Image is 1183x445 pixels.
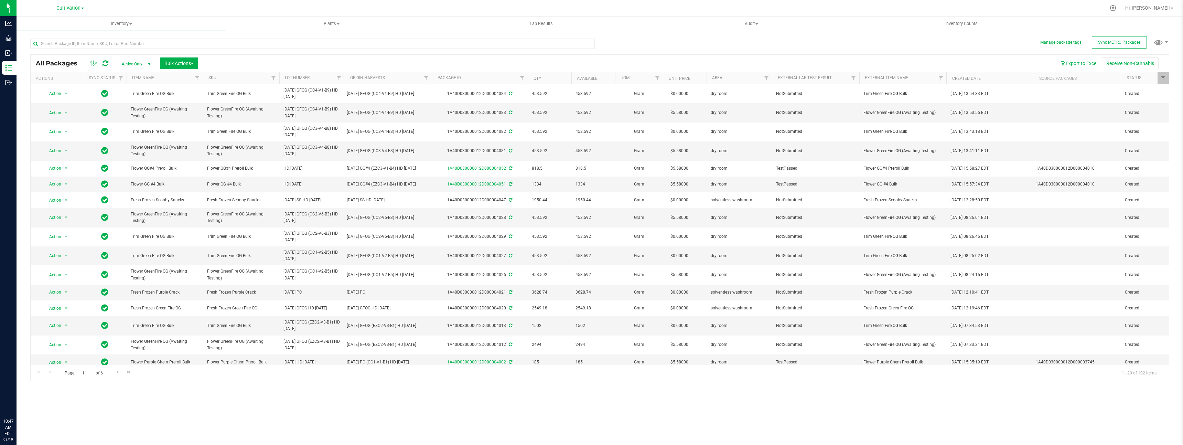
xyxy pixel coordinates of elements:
[207,338,275,351] span: Flower GreenFire OG (Awaiting Testing)
[113,368,123,377] a: Go to the next page
[268,72,279,84] a: Filter
[207,359,275,365] span: Flower Purple Chem Preroll Bulk
[431,233,529,240] div: 1A40D030000012D000004029
[516,72,528,84] a: Filter
[776,165,855,172] span: TestPassed
[5,79,12,86] inline-svg: Outbound
[283,87,341,100] span: [DATE] GFOG (CC4-V1-B9) HD [DATE]
[5,35,12,42] inline-svg: Grow
[1125,289,1165,296] span: Created
[776,181,855,188] span: TestPassed
[776,289,855,296] span: NotSubmitted
[619,272,659,278] span: Gram
[431,197,529,203] div: 1A40D030000012D000004047
[950,272,989,278] span: [DATE] 08:24:15 EDT
[283,305,341,311] span: [DATE] GFOG HD [DATE]
[1127,75,1141,80] a: Status
[131,128,199,135] span: Trim Green Fire OG Bulk
[43,287,62,297] span: Action
[950,109,989,116] span: [DATE] 13:53:56 EDT
[865,75,908,80] a: External Item Name
[347,181,430,188] div: [DATE] GG#4 (EZC3-V1-B4) HD [DATE]
[283,181,341,188] span: HD:[DATE]
[950,148,989,154] span: [DATE] 13:41:11 EDT
[576,91,611,97] span: 453.592
[56,5,80,11] span: Cultivation
[43,89,62,98] span: Action
[131,144,199,157] span: Flower GreenFire OG (Awaiting Testing)
[5,50,12,56] inline-svg: Inbound
[207,233,275,240] span: Trim Green Fire OG Bulk
[101,179,108,189] span: In Sync
[950,165,989,172] span: [DATE] 15:58:27 EDT
[283,165,341,172] span: HD:[DATE]
[283,268,341,281] span: [DATE] GFOG (CC1-V2-B5) HD [DATE]
[761,72,772,84] a: Filter
[576,272,611,278] span: 453.592
[863,197,943,203] span: Fresh Frozen Scooby Snacks
[101,127,108,136] span: In Sync
[131,338,199,351] span: Flower GreenFire OG (Awaiting Testing)
[508,215,512,220] span: Sync from Compliance System
[952,76,981,81] a: Created Date
[43,358,62,367] span: Action
[192,72,203,84] a: Filter
[283,249,341,262] span: [DATE] GFOG (CC1-V2-B5) HD [DATE]
[62,251,71,261] span: select
[101,213,108,222] span: In Sync
[532,181,567,188] span: 1334
[508,129,512,134] span: Sync from Compliance System
[62,127,71,137] span: select
[283,211,341,224] span: [DATE] GFOG (CC2-V6-B3) HD [DATE]
[508,290,512,295] span: Sync from Compliance System
[576,109,611,116] span: 453.592
[62,195,71,205] span: select
[950,128,989,135] span: [DATE] 13:43:18 EDT
[283,230,341,243] span: [DATE] GFOG (CC2-V6-B3) HD [DATE]
[431,253,529,259] div: 1A40D030000012D000004027
[576,289,611,296] span: 3628.74
[667,251,692,261] span: $0.00000
[347,165,430,172] div: [DATE] GG#4 (EZC3-V1-B4) HD [DATE]
[619,109,659,116] span: Gram
[1125,91,1165,97] span: Created
[43,251,62,261] span: Action
[420,72,432,84] a: Filter
[508,182,512,187] span: Sync from Compliance System
[935,72,946,84] a: Filter
[131,305,199,311] span: Fresh Frozen Green Fire OG
[62,232,71,242] span: select
[131,106,199,119] span: Flower GreenFire OG (Awaiting Testing)
[619,148,659,154] span: Gram
[711,197,768,203] span: solventless washroom
[43,108,62,118] span: Action
[347,148,430,154] div: [DATE] GFOG (CC3-V4-B8) HD [DATE]
[62,213,71,222] span: select
[131,91,199,97] span: Trim Green Fire OG Bulk
[711,109,768,116] span: dry room
[7,390,28,411] iframe: Resource center
[619,289,659,296] span: Gram
[132,75,154,80] a: Item Name
[667,287,692,297] span: $0.00000
[776,197,855,203] span: NotSubmitted
[62,304,71,313] span: select
[43,304,62,313] span: Action
[207,211,275,224] span: Flower GreenFire OG (Awaiting Testing)
[532,289,567,296] span: 3628.74
[333,72,345,84] a: Filter
[776,233,855,240] span: NotSubmitted
[350,75,385,80] a: Origin Harvests
[347,253,430,259] div: [DATE] GFOG (CC1-V2-B5) HD [DATE]
[43,321,62,330] span: Action
[43,232,62,242] span: Action
[207,128,275,135] span: Trim Green Fire OG Bulk
[1125,181,1165,188] span: Created
[619,253,659,259] span: Gram
[1125,197,1165,203] span: Created
[101,287,108,297] span: In Sync
[347,128,430,135] div: [DATE] GFOG (CC3-V4-B8) HD [DATE]
[532,91,567,97] span: 453.592
[776,253,855,259] span: NotSubmitted
[1125,148,1165,154] span: Created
